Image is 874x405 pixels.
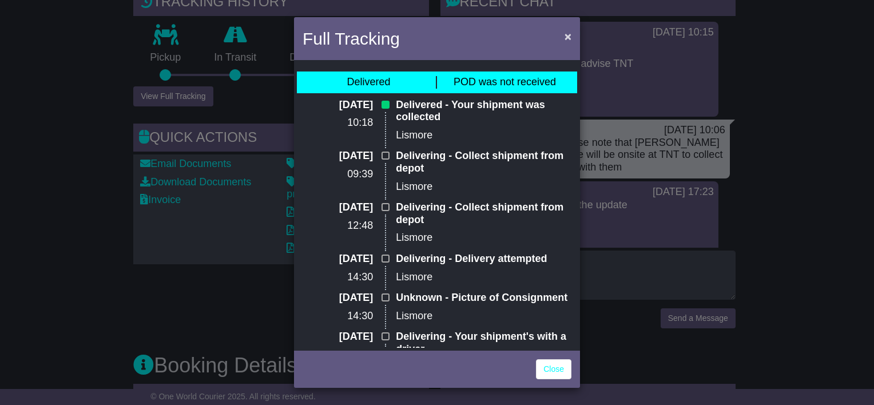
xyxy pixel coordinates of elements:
[565,30,571,43] span: ×
[396,271,571,284] p: Lismore
[303,331,373,343] p: [DATE]
[396,310,571,323] p: Lismore
[454,76,556,88] span: POD was not received
[303,292,373,304] p: [DATE]
[303,168,373,181] p: 09:39
[396,253,571,265] p: Delivering - Delivery attempted
[396,181,571,193] p: Lismore
[559,25,577,48] button: Close
[347,76,390,89] div: Delivered
[303,220,373,232] p: 12:48
[396,292,571,304] p: Unknown - Picture of Consignment
[396,150,571,174] p: Delivering - Collect shipment from depot
[303,117,373,129] p: 10:18
[536,359,571,379] a: Close
[303,253,373,265] p: [DATE]
[396,232,571,244] p: Lismore
[303,271,373,284] p: 14:30
[396,129,571,142] p: Lismore
[396,201,571,226] p: Delivering - Collect shipment from depot
[303,150,373,162] p: [DATE]
[303,26,400,51] h4: Full Tracking
[303,201,373,214] p: [DATE]
[303,99,373,112] p: [DATE]
[396,99,571,124] p: Delivered - Your shipment was collected
[303,310,373,323] p: 14:30
[396,331,571,355] p: Delivering - Your shipment's with a driver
